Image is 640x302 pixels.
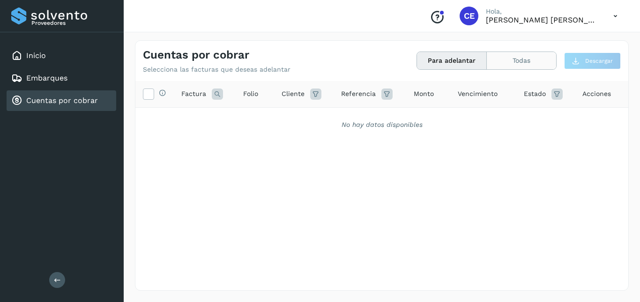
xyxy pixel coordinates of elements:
[143,66,290,74] p: Selecciona las facturas que deseas adelantar
[7,68,116,88] div: Embarques
[458,89,498,99] span: Vencimiento
[26,51,46,60] a: Inicio
[7,90,116,111] div: Cuentas por cobrar
[417,52,487,69] button: Para adelantar
[282,89,305,99] span: Cliente
[486,15,598,24] p: CLAUDIA ELIZABETH SANCHEZ RAMIREZ
[486,7,598,15] p: Hola,
[148,120,616,130] div: No hay datos disponibles
[414,89,434,99] span: Monto
[524,89,546,99] span: Estado
[26,74,67,82] a: Embarques
[564,52,621,69] button: Descargar
[181,89,206,99] span: Factura
[585,57,613,65] span: Descargar
[26,96,98,105] a: Cuentas por cobrar
[7,45,116,66] div: Inicio
[31,20,112,26] p: Proveedores
[582,89,611,99] span: Acciones
[341,89,376,99] span: Referencia
[243,89,258,99] span: Folio
[143,48,249,62] h4: Cuentas por cobrar
[487,52,556,69] button: Todas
